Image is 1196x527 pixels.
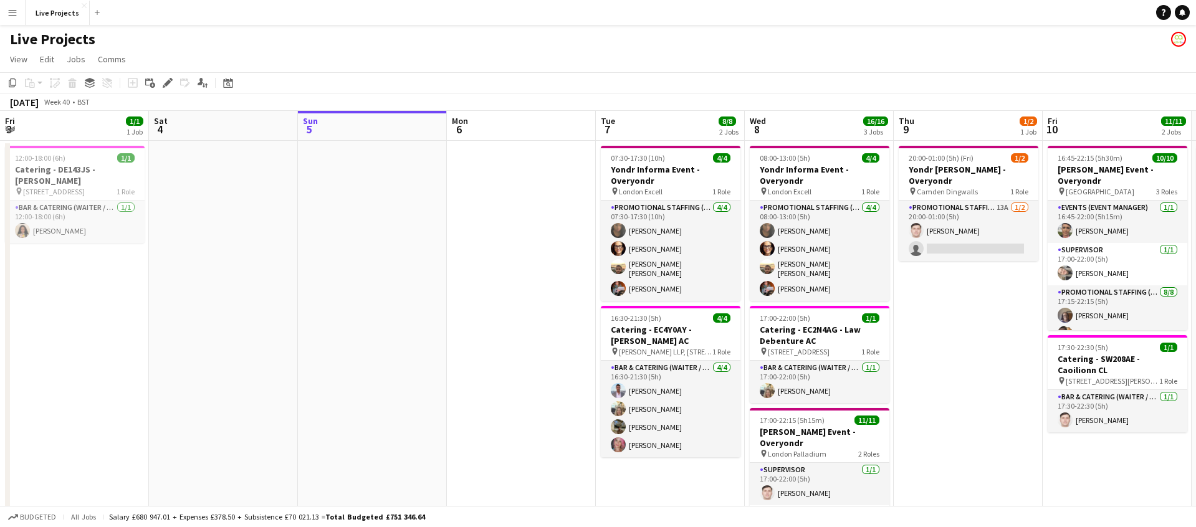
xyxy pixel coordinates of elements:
[1058,153,1122,163] span: 16:45-22:15 (5h30m)
[861,187,879,196] span: 1 Role
[719,116,736,126] span: 8/8
[1048,243,1187,285] app-card-role: Supervisor1/117:00-22:00 (5h)[PERSON_NAME]
[748,122,766,136] span: 8
[863,116,888,126] span: 16/16
[35,51,59,67] a: Edit
[5,146,145,243] app-job-card: 12:00-18:00 (6h)1/1Catering - DE143JS - [PERSON_NAME] [STREET_ADDRESS]1 RoleBar & Catering (Waite...
[619,347,712,356] span: [PERSON_NAME] LLP, [STREET_ADDRESS]
[854,415,879,425] span: 11/11
[750,324,889,346] h3: Catering - EC2N4AG - Law Debenture AC
[126,116,143,126] span: 1/1
[77,97,90,107] div: BST
[599,122,615,136] span: 7
[917,187,978,196] span: Camden Dingwalls
[303,115,318,126] span: Sun
[1171,32,1186,47] app-user-avatar: Activ8 Staffing
[41,97,72,107] span: Week 40
[5,115,15,126] span: Fri
[750,164,889,186] h3: Yondr Informa Event - Overyondr
[750,463,889,505] app-card-role: Supervisor1/117:00-22:00 (5h)[PERSON_NAME]
[5,164,145,186] h3: Catering - DE143JS - [PERSON_NAME]
[69,512,98,521] span: All jobs
[750,146,889,301] app-job-card: 08:00-13:00 (5h)4/4Yondr Informa Event - Overyondr London Excell1 RolePromotional Staffing (Exhib...
[1058,343,1108,352] span: 17:30-22:30 (5h)
[5,51,32,67] a: View
[862,313,879,323] span: 1/1
[1066,187,1134,196] span: [GEOGRAPHIC_DATA]
[1048,390,1187,432] app-card-role: Bar & Catering (Waiter / waitress)1/117:30-22:30 (5h)[PERSON_NAME]
[26,1,90,25] button: Live Projects
[1020,116,1037,126] span: 1/2
[601,306,740,457] app-job-card: 16:30-21:30 (5h)4/4Catering - EC4Y0AY - [PERSON_NAME] AC [PERSON_NAME] LLP, [STREET_ADDRESS]1 Rol...
[117,187,135,196] span: 1 Role
[750,426,889,449] h3: [PERSON_NAME] Event - Overyondr
[117,153,135,163] span: 1/1
[152,122,168,136] span: 4
[750,306,889,403] app-job-card: 17:00-22:00 (5h)1/1Catering - EC2N4AG - Law Debenture AC [STREET_ADDRESS]1 RoleBar & Catering (Wa...
[601,164,740,186] h3: Yondr Informa Event - Overyondr
[601,146,740,301] app-job-card: 07:30-17:30 (10h)4/4Yondr Informa Event - Overyondr London Excell1 RolePromotional Staffing (Exhi...
[760,153,810,163] span: 08:00-13:00 (5h)
[15,153,65,163] span: 12:00-18:00 (6h)
[619,187,663,196] span: London Excell
[109,512,425,521] div: Salary £680 947.01 + Expenses £378.50 + Subsistence £70 021.13 =
[601,115,615,126] span: Tue
[712,347,730,356] span: 1 Role
[601,324,740,346] h3: Catering - EC4Y0AY - [PERSON_NAME] AC
[1048,335,1187,432] app-job-card: 17:30-22:30 (5h)1/1Catering - SW208AE - Caoilionn CL [STREET_ADDRESS][PERSON_NAME]1 RoleBar & Cat...
[899,115,914,126] span: Thu
[858,449,879,458] span: 2 Roles
[6,510,58,524] button: Budgeted
[1048,201,1187,243] app-card-role: Events (Event Manager)1/116:45-22:00 (5h15m)[PERSON_NAME]
[3,122,15,136] span: 3
[768,347,830,356] span: [STREET_ADDRESS]
[93,51,131,67] a: Comms
[750,201,889,301] app-card-role: Promotional Staffing (Exhibition Host)4/408:00-13:00 (5h)[PERSON_NAME][PERSON_NAME][PERSON_NAME] ...
[897,122,914,136] span: 9
[154,115,168,126] span: Sat
[750,361,889,403] app-card-role: Bar & Catering (Waiter / waitress)1/117:00-22:00 (5h)[PERSON_NAME]
[62,51,90,67] a: Jobs
[1010,187,1028,196] span: 1 Role
[862,153,879,163] span: 4/4
[899,146,1038,261] app-job-card: 20:00-01:00 (5h) (Fri)1/2Yondr [PERSON_NAME] - Overyondr Camden Dingwalls1 RolePromotional Staffi...
[1160,343,1177,352] span: 1/1
[861,347,879,356] span: 1 Role
[10,54,27,65] span: View
[713,153,730,163] span: 4/4
[1159,376,1177,386] span: 1 Role
[1066,376,1159,386] span: [STREET_ADDRESS][PERSON_NAME]
[67,54,85,65] span: Jobs
[768,449,826,458] span: London Palladium
[1046,122,1058,136] span: 10
[760,313,810,323] span: 17:00-22:00 (5h)
[1011,153,1028,163] span: 1/2
[20,513,56,521] span: Budgeted
[1048,285,1187,454] app-card-role: Promotional Staffing (Exhibition Host)8/817:15-22:15 (5h)[PERSON_NAME][PERSON_NAME]
[1020,127,1036,136] div: 1 Job
[611,153,665,163] span: 07:30-17:30 (10h)
[768,187,811,196] span: London Excell
[1161,116,1186,126] span: 11/11
[719,127,739,136] div: 2 Jobs
[127,127,143,136] div: 1 Job
[301,122,318,136] span: 5
[10,30,95,49] h1: Live Projects
[23,187,85,196] span: [STREET_ADDRESS]
[611,313,661,323] span: 16:30-21:30 (5h)
[450,122,468,136] span: 6
[899,164,1038,186] h3: Yondr [PERSON_NAME] - Overyondr
[98,54,126,65] span: Comms
[325,512,425,521] span: Total Budgeted £751 346.64
[601,201,740,301] app-card-role: Promotional Staffing (Exhibition Host)4/407:30-17:30 (10h)[PERSON_NAME][PERSON_NAME][PERSON_NAME]...
[1048,353,1187,376] h3: Catering - SW208AE - Caoilionn CL
[1048,146,1187,330] app-job-card: 16:45-22:15 (5h30m)10/10[PERSON_NAME] Event - Overyondr [GEOGRAPHIC_DATA]3 RolesEvents (Event Man...
[899,201,1038,261] app-card-role: Promotional Staffing (Exhibition Host)13A1/220:00-01:00 (5h)[PERSON_NAME]
[1048,164,1187,186] h3: [PERSON_NAME] Event - Overyondr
